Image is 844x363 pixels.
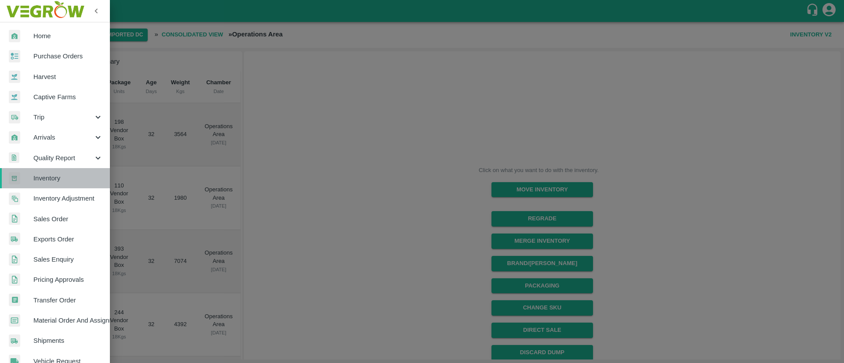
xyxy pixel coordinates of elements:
[33,173,103,183] span: Inventory
[9,111,20,124] img: delivery
[33,295,103,305] span: Transfer Order
[9,233,20,245] img: shipments
[9,131,20,144] img: whArrival
[33,234,103,244] span: Exports Order
[33,133,93,142] span: Arrivals
[9,294,20,306] img: whTransfer
[33,275,103,284] span: Pricing Approvals
[33,92,103,102] span: Captive Farms
[33,31,103,41] span: Home
[9,50,20,63] img: reciept
[33,153,93,163] span: Quality Report
[33,316,103,325] span: Material Order And Assignment
[9,152,19,163] img: qualityReport
[9,30,20,43] img: whArrival
[9,172,20,185] img: whInventory
[33,72,103,82] span: Harvest
[33,112,93,122] span: Trip
[9,90,20,104] img: harvest
[33,51,103,61] span: Purchase Orders
[33,214,103,224] span: Sales Order
[33,336,103,345] span: Shipments
[33,255,103,264] span: Sales Enquiry
[9,334,20,347] img: shipments
[9,212,20,225] img: sales
[9,253,20,266] img: sales
[33,194,103,203] span: Inventory Adjustment
[9,192,20,205] img: inventory
[9,314,20,327] img: centralMaterial
[9,70,20,83] img: harvest
[9,273,20,286] img: sales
